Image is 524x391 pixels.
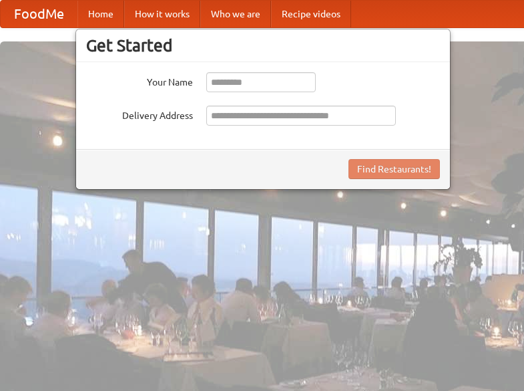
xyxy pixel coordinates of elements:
[1,1,77,27] a: FoodMe
[271,1,351,27] a: Recipe videos
[86,35,440,55] h3: Get Started
[86,106,193,122] label: Delivery Address
[124,1,200,27] a: How it works
[86,72,193,89] label: Your Name
[200,1,271,27] a: Who we are
[77,1,124,27] a: Home
[348,159,440,179] button: Find Restaurants!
